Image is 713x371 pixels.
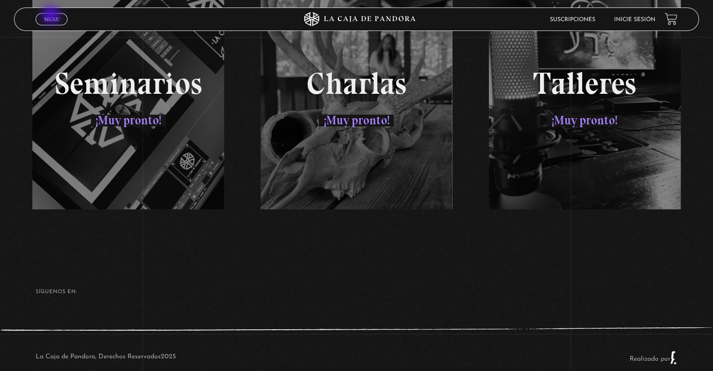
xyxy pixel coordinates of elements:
[550,17,595,23] a: Suscripciones
[44,16,60,22] span: Menu
[630,355,677,362] a: Realizado por
[614,17,655,23] a: Inicie sesión
[665,13,677,25] a: View your shopping cart
[36,289,677,294] h4: SÍguenos en:
[36,350,176,364] p: La Caja de Pandora, Derechos Reservados 2025
[41,24,63,31] span: Cerrar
